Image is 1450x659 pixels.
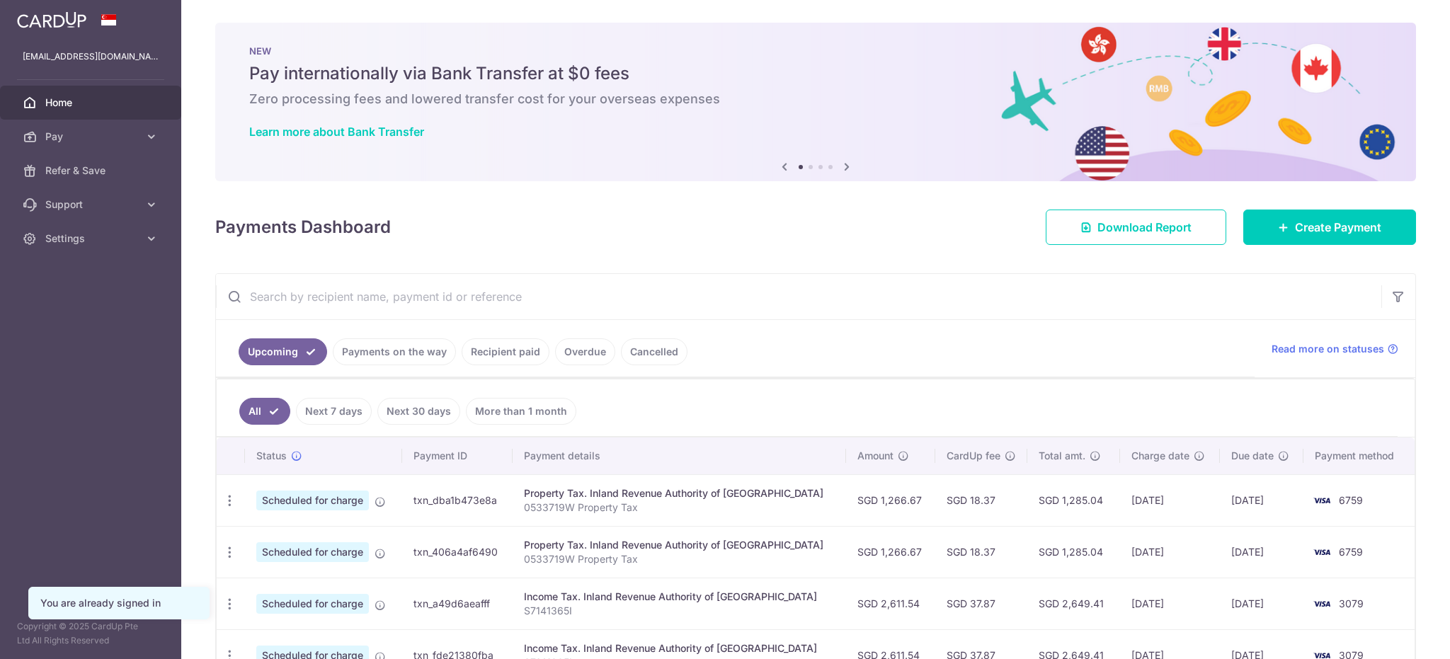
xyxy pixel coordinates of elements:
span: Due date [1231,449,1274,463]
a: Create Payment [1243,210,1416,245]
td: SGD 18.37 [935,526,1027,578]
td: SGD 1,285.04 [1027,526,1120,578]
span: Pay [45,130,139,144]
div: Property Tax. Inland Revenue Authority of [GEOGRAPHIC_DATA] [524,538,835,552]
span: 6759 [1339,494,1363,506]
p: 0533719W Property Tax [524,500,835,515]
td: SGD 18.37 [935,474,1027,526]
a: Read more on statuses [1272,342,1398,356]
img: Bank Card [1308,544,1336,561]
td: txn_dba1b473e8a [402,474,513,526]
td: [DATE] [1220,526,1303,578]
td: [DATE] [1120,474,1220,526]
td: SGD 37.87 [935,578,1027,629]
span: Settings [45,231,139,246]
span: Status [256,449,287,463]
a: Cancelled [621,338,687,365]
td: [DATE] [1120,578,1220,629]
h5: Pay internationally via Bank Transfer at $0 fees [249,62,1382,85]
span: Download Report [1097,219,1192,236]
td: SGD 1,266.67 [846,526,935,578]
img: Bank Card [1308,595,1336,612]
td: SGD 2,649.41 [1027,578,1120,629]
h4: Payments Dashboard [215,214,391,240]
div: Property Tax. Inland Revenue Authority of [GEOGRAPHIC_DATA] [524,486,835,500]
a: Payments on the way [333,338,456,365]
a: Recipient paid [462,338,549,365]
p: 0533719W Property Tax [524,552,835,566]
div: You are already signed in [40,596,198,610]
span: Scheduled for charge [256,491,369,510]
img: Bank Card [1308,492,1336,509]
a: Next 7 days [296,398,372,425]
a: Upcoming [239,338,327,365]
span: Read more on statuses [1272,342,1384,356]
span: Refer & Save [45,164,139,178]
h6: Zero processing fees and lowered transfer cost for your overseas expenses [249,91,1382,108]
span: Total amt. [1039,449,1085,463]
td: [DATE] [1220,474,1303,526]
img: CardUp [17,11,86,28]
input: Search by recipient name, payment id or reference [216,274,1381,319]
th: Payment method [1303,437,1415,474]
th: Payment details [513,437,846,474]
td: SGD 1,266.67 [846,474,935,526]
td: SGD 1,285.04 [1027,474,1120,526]
span: Home [45,96,139,110]
img: Bank transfer banner [215,23,1416,181]
span: 3079 [1339,597,1364,609]
td: [DATE] [1120,526,1220,578]
td: SGD 2,611.54 [846,578,935,629]
span: Support [45,197,139,212]
a: More than 1 month [466,398,576,425]
div: Income Tax. Inland Revenue Authority of [GEOGRAPHIC_DATA] [524,641,835,655]
span: Scheduled for charge [256,542,369,562]
div: Income Tax. Inland Revenue Authority of [GEOGRAPHIC_DATA] [524,590,835,604]
p: NEW [249,45,1382,57]
span: Amount [857,449,894,463]
a: Next 30 days [377,398,460,425]
th: Payment ID [402,437,513,474]
span: Create Payment [1295,219,1381,236]
p: [EMAIL_ADDRESS][DOMAIN_NAME] [23,50,159,64]
a: Download Report [1046,210,1226,245]
td: txn_a49d6aeafff [402,578,513,629]
p: S7141365I [524,604,835,618]
a: Learn more about Bank Transfer [249,125,424,139]
td: [DATE] [1220,578,1303,629]
span: 6759 [1339,546,1363,558]
a: Overdue [555,338,615,365]
span: CardUp fee [947,449,1000,463]
td: txn_406a4af6490 [402,526,513,578]
a: All [239,398,290,425]
span: Charge date [1131,449,1189,463]
span: Scheduled for charge [256,594,369,614]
